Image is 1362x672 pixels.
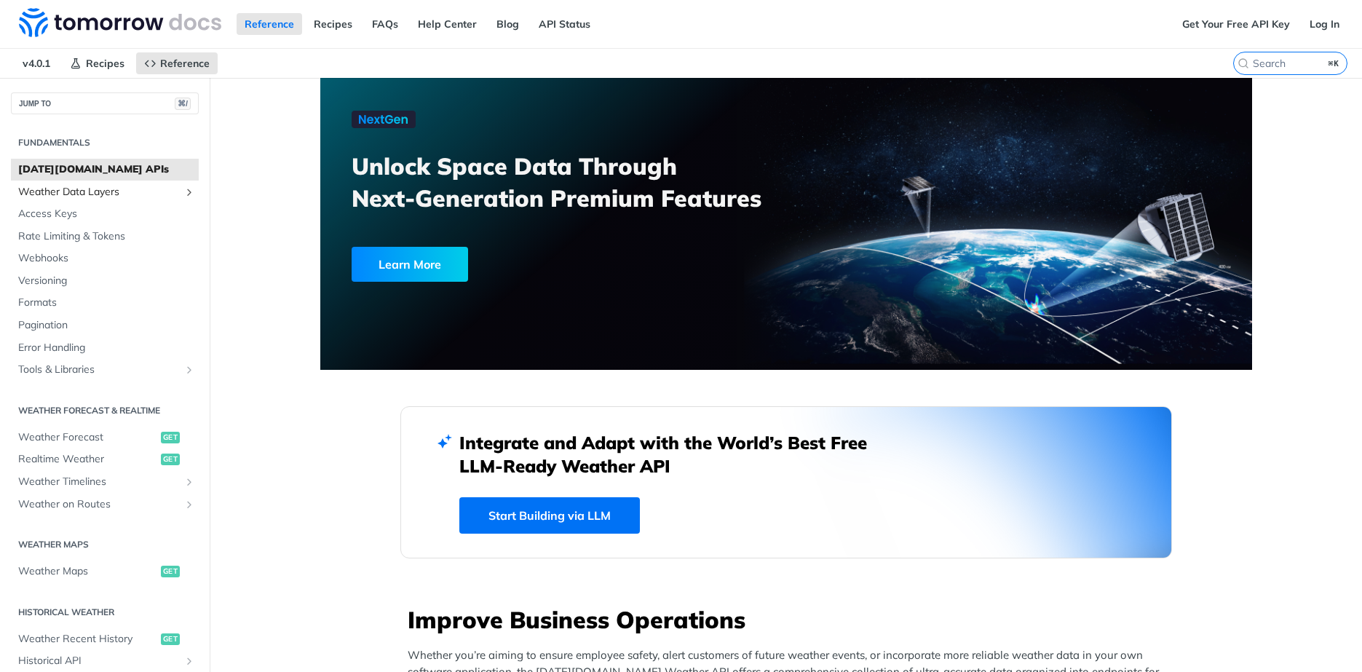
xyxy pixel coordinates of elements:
[11,494,199,515] a: Weather on RoutesShow subpages for Weather on Routes
[410,13,485,35] a: Help Center
[488,13,527,35] a: Blog
[352,247,712,282] a: Learn More
[1174,13,1298,35] a: Get Your Free API Key
[18,229,195,244] span: Rate Limiting & Tokens
[11,181,199,203] a: Weather Data LayersShow subpages for Weather Data Layers
[18,162,195,177] span: [DATE][DOMAIN_NAME] APIs
[531,13,598,35] a: API Status
[183,186,195,198] button: Show subpages for Weather Data Layers
[18,185,180,199] span: Weather Data Layers
[18,654,180,668] span: Historical API
[352,111,416,128] img: NextGen
[352,150,802,214] h3: Unlock Space Data Through Next-Generation Premium Features
[161,432,180,443] span: get
[11,337,199,359] a: Error Handling
[18,274,195,288] span: Versioning
[11,159,199,181] a: [DATE][DOMAIN_NAME] APIs
[86,57,124,70] span: Recipes
[306,13,360,35] a: Recipes
[18,475,180,489] span: Weather Timelines
[11,92,199,114] button: JUMP TO⌘/
[175,98,191,110] span: ⌘/
[136,52,218,74] a: Reference
[11,292,199,314] a: Formats
[161,633,180,645] span: get
[11,471,199,493] a: Weather TimelinesShow subpages for Weather Timelines
[183,476,195,488] button: Show subpages for Weather Timelines
[18,452,157,467] span: Realtime Weather
[11,359,199,381] a: Tools & LibrariesShow subpages for Tools & Libraries
[364,13,406,35] a: FAQs
[183,655,195,667] button: Show subpages for Historical API
[18,363,180,377] span: Tools & Libraries
[15,52,58,74] span: v4.0.1
[183,364,195,376] button: Show subpages for Tools & Libraries
[1325,56,1343,71] kbd: ⌘K
[237,13,302,35] a: Reference
[18,564,157,579] span: Weather Maps
[11,248,199,269] a: Webhooks
[11,650,199,672] a: Historical APIShow subpages for Historical API
[408,604,1172,636] h3: Improve Business Operations
[11,226,199,248] a: Rate Limiting & Tokens
[1302,13,1347,35] a: Log In
[160,57,210,70] span: Reference
[19,8,221,37] img: Tomorrow.io Weather API Docs
[11,628,199,650] a: Weather Recent Historyget
[11,606,199,619] h2: Historical Weather
[11,427,199,448] a: Weather Forecastget
[11,270,199,292] a: Versioning
[18,430,157,445] span: Weather Forecast
[18,251,195,266] span: Webhooks
[18,318,195,333] span: Pagination
[11,404,199,417] h2: Weather Forecast & realtime
[11,203,199,225] a: Access Keys
[161,566,180,577] span: get
[352,247,468,282] div: Learn More
[11,561,199,582] a: Weather Mapsget
[459,431,889,478] h2: Integrate and Adapt with the World’s Best Free LLM-Ready Weather API
[18,207,195,221] span: Access Keys
[161,454,180,465] span: get
[18,341,195,355] span: Error Handling
[1238,58,1249,69] svg: Search
[11,136,199,149] h2: Fundamentals
[11,538,199,551] h2: Weather Maps
[62,52,132,74] a: Recipes
[18,497,180,512] span: Weather on Routes
[11,448,199,470] a: Realtime Weatherget
[18,632,157,647] span: Weather Recent History
[11,315,199,336] a: Pagination
[183,499,195,510] button: Show subpages for Weather on Routes
[18,296,195,310] span: Formats
[459,497,640,534] a: Start Building via LLM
